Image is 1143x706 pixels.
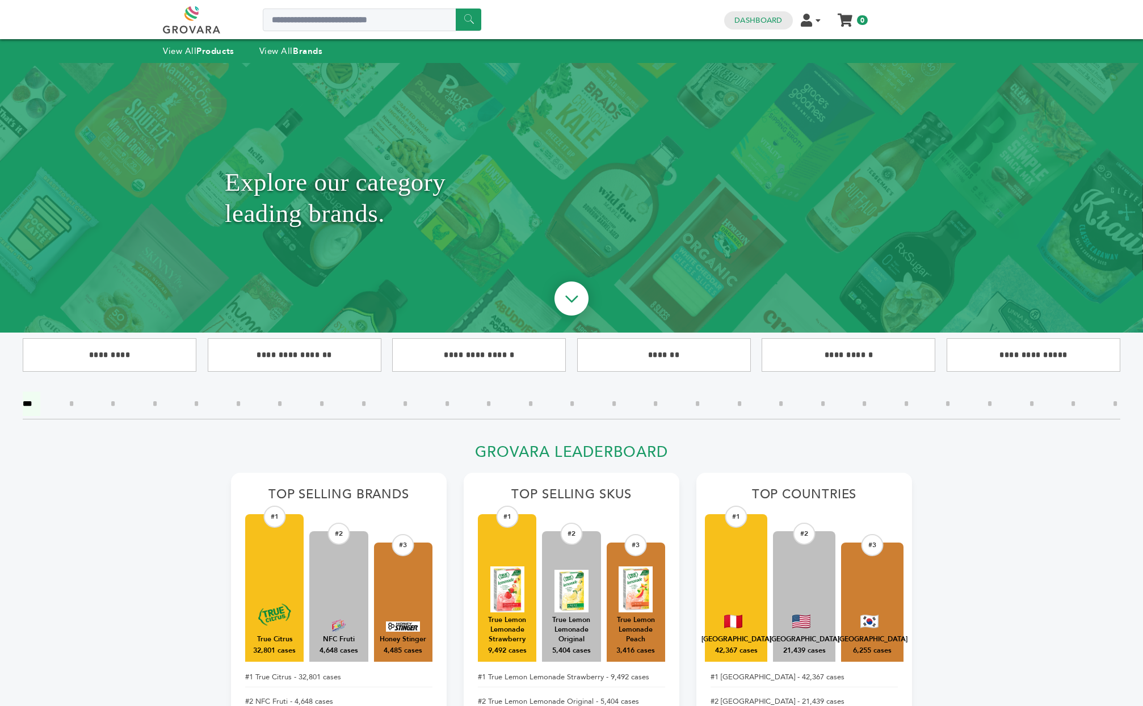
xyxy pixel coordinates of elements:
div: True Lemon Lemonade Original [548,615,595,644]
div: #3 [392,534,414,556]
div: #1 [496,506,518,528]
img: Honey Stinger [386,621,420,632]
img: True Citrus [258,598,292,632]
h2: Grovara Leaderboard [231,443,912,468]
img: True Lemon Lemonade Strawberry [490,566,524,612]
div: True Lemon Lemonade Strawberry [484,615,531,644]
li: #1 True Lemon Lemonade Strawberry - 9,492 cases [478,667,665,687]
div: 4,648 cases [320,646,358,656]
img: South Korea Flag [860,615,879,628]
a: My Cart [839,10,852,22]
img: NFC Fruti [322,619,356,632]
div: #2 [327,523,350,545]
img: Peru Flag [724,615,742,628]
strong: Products [196,45,234,57]
img: ourBrandsHeroArrow.png [541,270,602,330]
div: 42,367 cases [715,646,758,656]
div: #2 [560,523,582,545]
span: 0 [857,15,868,25]
div: True Lemon Lemonade Peach [612,615,659,644]
div: 4,485 cases [384,646,422,656]
div: #2 [793,523,816,545]
li: #1 [GEOGRAPHIC_DATA] - 42,367 cases [711,667,898,687]
a: View AllBrands [259,45,323,57]
div: United States [770,634,839,644]
div: 5,404 cases [552,646,591,656]
div: #1 [263,506,285,528]
div: 3,416 cases [616,646,655,656]
div: #3 [862,534,884,556]
h1: Explore our category leading brands. [225,91,918,304]
h2: Top Selling Brands [245,487,432,509]
div: Peru [701,634,771,644]
div: 9,492 cases [488,646,527,656]
li: #1 True Citrus - 32,801 cases [245,667,432,687]
div: True Citrus [257,634,292,644]
div: 32,801 cases [253,646,296,656]
div: #3 [625,534,647,556]
a: Dashboard [734,15,782,26]
h2: Top Selling SKUs [478,487,665,509]
div: Honey Stinger [380,634,426,644]
div: 6,255 cases [853,646,892,656]
h2: Top Countries [711,487,898,509]
a: View AllProducts [163,45,234,57]
div: 21,439 cases [783,646,826,656]
img: United States Flag [792,615,810,628]
div: NFC Fruti [323,634,355,644]
strong: Brands [293,45,322,57]
img: True Lemon Lemonade Peach [619,566,653,612]
div: #1 [725,506,747,528]
input: Search a product or brand... [263,9,481,31]
img: True Lemon Lemonade Original [554,570,589,612]
div: South Korea [838,634,907,644]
